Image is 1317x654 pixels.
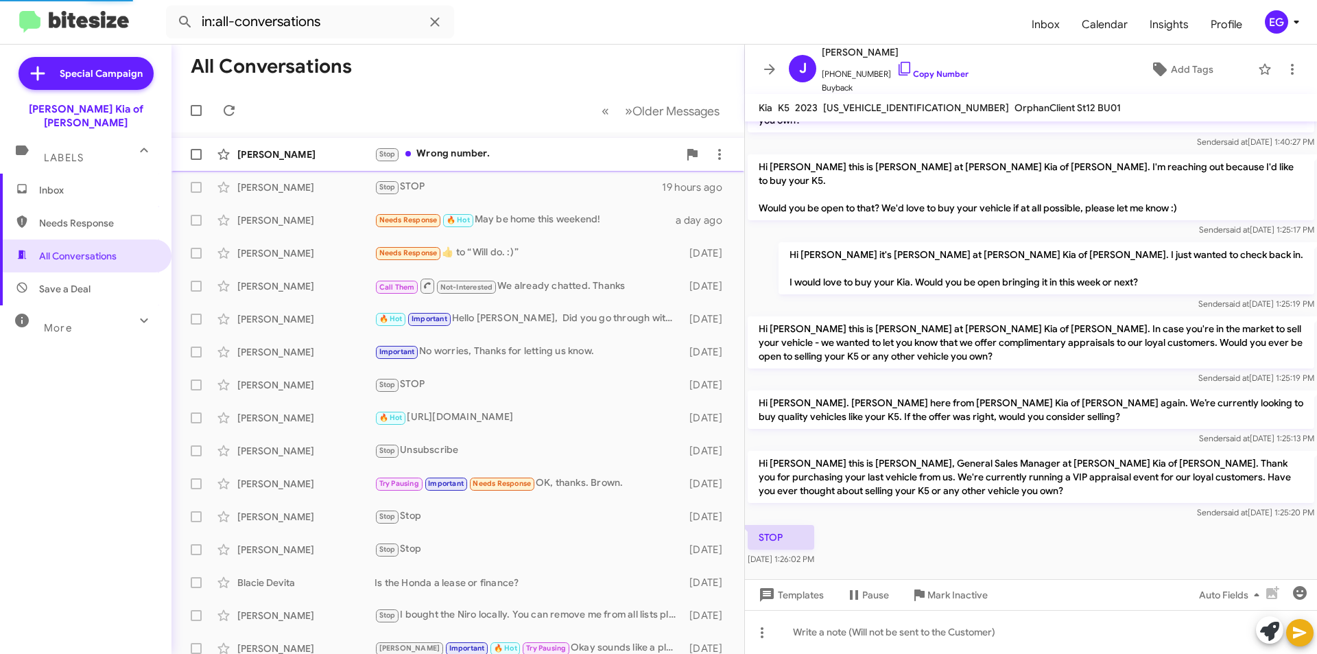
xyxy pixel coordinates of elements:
[375,245,683,261] div: ​👍​ to “ Will do. :) ”
[39,282,91,296] span: Save a Deal
[375,212,676,228] div: May be home this weekend!
[823,102,1009,114] span: [US_VEHICLE_IDENTIFICATION_NUMBER]
[375,509,683,524] div: Stop
[745,583,835,607] button: Templates
[375,311,683,327] div: Hello [PERSON_NAME], Did you go through with you purchase of a [DATE] SX Hybrid?
[683,477,733,491] div: [DATE]
[1197,507,1314,517] span: Sender [DATE] 1:25:20 PM
[237,510,375,524] div: [PERSON_NAME]
[237,477,375,491] div: [PERSON_NAME]
[927,583,988,607] span: Mark Inactive
[440,283,493,292] span: Not-Interested
[593,97,617,125] button: Previous
[1171,57,1213,82] span: Add Tags
[375,179,662,195] div: STOP
[494,644,517,653] span: 🔥 Hot
[1071,5,1139,45] a: Calendar
[1197,137,1314,147] span: Sender [DATE] 1:40:27 PM
[1200,5,1253,45] a: Profile
[473,479,531,488] span: Needs Response
[39,249,117,263] span: All Conversations
[1139,5,1200,45] a: Insights
[1226,224,1250,235] span: said at
[375,443,683,458] div: Unsubscribe
[594,97,728,125] nav: Page navigation example
[237,444,375,458] div: [PERSON_NAME]
[379,446,396,455] span: Stop
[900,583,999,607] button: Mark Inactive
[632,104,720,119] span: Older Messages
[862,583,889,607] span: Pause
[662,180,733,194] div: 19 hours ago
[1199,224,1314,235] span: Sender [DATE] 1:25:17 PM
[835,583,900,607] button: Pause
[683,411,733,425] div: [DATE]
[602,102,609,119] span: «
[191,56,352,78] h1: All Conversations
[748,554,814,564] span: [DATE] 1:26:02 PM
[375,576,683,589] div: Is the Honda a lease or finance?
[447,215,470,224] span: 🔥 Hot
[44,322,72,334] span: More
[1111,57,1251,82] button: Add Tags
[379,644,440,653] span: [PERSON_NAME]
[1015,102,1121,114] span: OrphanClient St12 BU01
[237,180,375,194] div: [PERSON_NAME]
[237,312,375,326] div: [PERSON_NAME]
[526,644,566,653] span: Try Pausing
[683,345,733,359] div: [DATE]
[19,57,154,90] a: Special Campaign
[379,380,396,389] span: Stop
[237,543,375,557] div: [PERSON_NAME]
[1021,5,1071,45] a: Inbox
[237,148,375,161] div: [PERSON_NAME]
[1188,583,1276,607] button: Auto Fields
[449,644,485,653] span: Important
[748,451,1314,503] p: Hi [PERSON_NAME] this is [PERSON_NAME], General Sales Manager at [PERSON_NAME] Kia of [PERSON_NAM...
[683,444,733,458] div: [DATE]
[748,390,1314,429] p: Hi [PERSON_NAME]. [PERSON_NAME] here from [PERSON_NAME] Kia of [PERSON_NAME] again. We’re current...
[237,213,375,227] div: [PERSON_NAME]
[683,312,733,326] div: [DATE]
[1224,137,1248,147] span: said at
[379,479,419,488] span: Try Pausing
[39,216,156,230] span: Needs Response
[1198,299,1314,309] span: Sender [DATE] 1:25:19 PM
[60,67,143,80] span: Special Campaign
[44,152,84,164] span: Labels
[683,609,733,622] div: [DATE]
[379,215,438,224] span: Needs Response
[237,576,375,589] div: Blacie Devita
[237,246,375,260] div: [PERSON_NAME]
[683,378,733,392] div: [DATE]
[412,314,447,323] span: Important
[379,347,415,356] span: Important
[1224,507,1248,517] span: said at
[375,377,683,393] div: STOP
[375,607,683,623] div: I bought the Niro locally. You can remove me from all lists please.
[237,345,375,359] div: [PERSON_NAME]
[375,146,678,162] div: Wrong number.
[237,378,375,392] div: [PERSON_NAME]
[237,411,375,425] div: [PERSON_NAME]
[379,150,396,159] span: Stop
[375,344,683,360] div: No worries, Thanks for letting us know.
[897,69,969,79] a: Copy Number
[1198,373,1314,383] span: Sender [DATE] 1:25:19 PM
[166,5,454,38] input: Search
[683,246,733,260] div: [DATE]
[822,60,969,81] span: [PHONE_NUMBER]
[379,611,396,620] span: Stop
[1226,433,1250,443] span: said at
[39,183,156,197] span: Inbox
[778,102,790,114] span: K5
[1253,10,1302,34] button: EG
[683,543,733,557] div: [DATE]
[779,242,1314,294] p: Hi [PERSON_NAME] it's [PERSON_NAME] at [PERSON_NAME] Kia of [PERSON_NAME]. I just wanted to check...
[1199,583,1265,607] span: Auto Fields
[799,58,807,80] span: J
[748,525,814,550] p: STOP
[379,545,396,554] span: Stop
